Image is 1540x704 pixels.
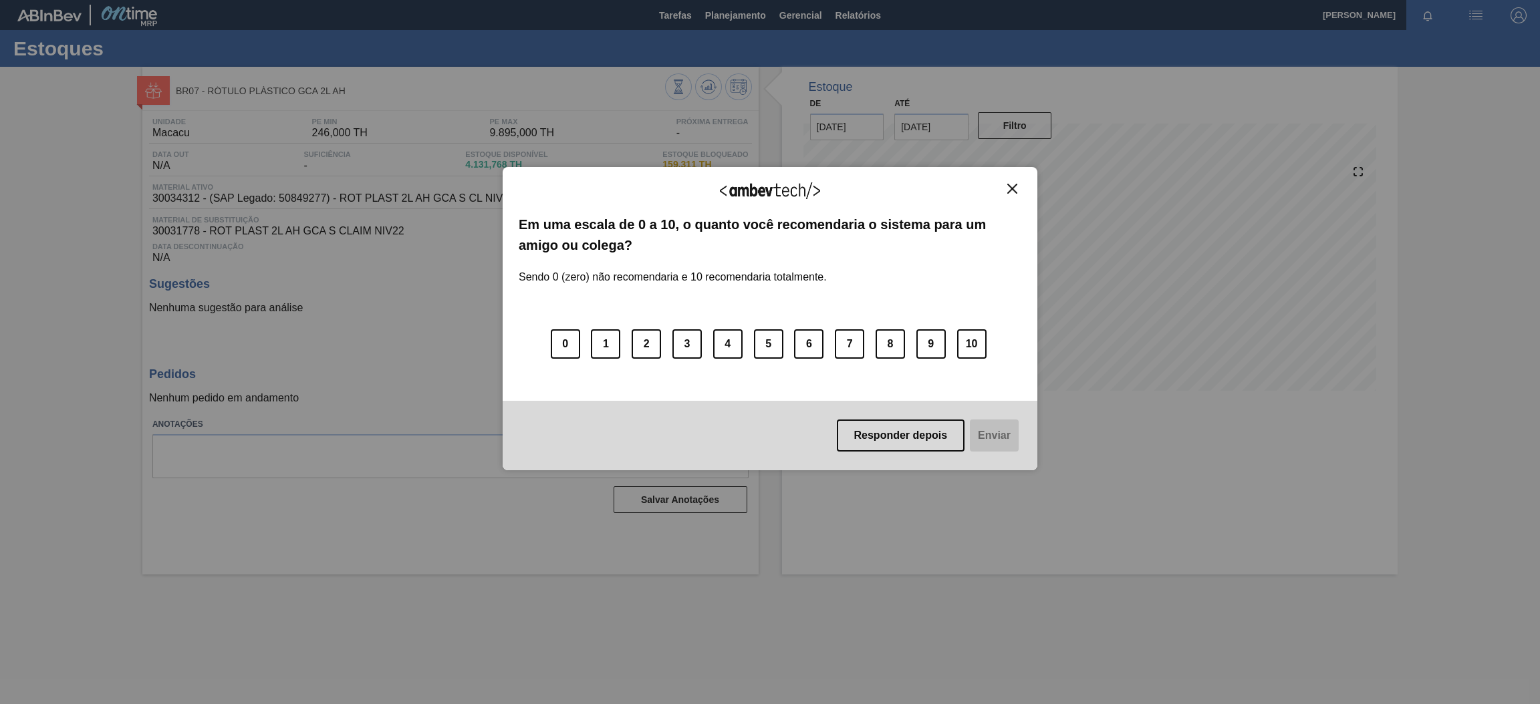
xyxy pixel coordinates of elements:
button: Responder depois [837,419,965,452]
button: 7 [835,329,864,359]
button: 0 [551,329,580,359]
button: 2 [632,329,661,359]
button: Close [1003,183,1021,194]
img: Close [1007,184,1017,194]
button: 10 [957,329,987,359]
button: 6 [794,329,823,359]
label: Sendo 0 (zero) não recomendaria e 10 recomendaria totalmente. [519,255,827,283]
img: Logo Ambevtech [720,182,820,199]
button: 9 [916,329,946,359]
button: 5 [754,329,783,359]
button: 1 [591,329,620,359]
label: Em uma escala de 0 a 10, o quanto você recomendaria o sistema para um amigo ou colega? [519,214,1021,255]
button: 3 [672,329,702,359]
button: 8 [876,329,905,359]
button: 4 [713,329,743,359]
